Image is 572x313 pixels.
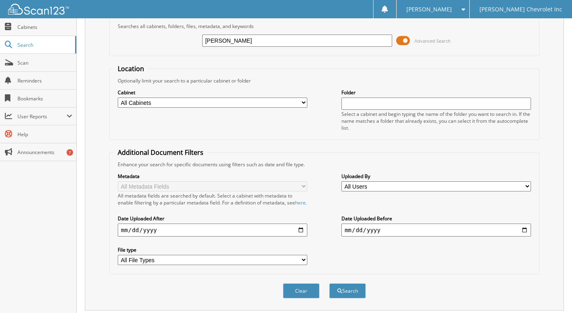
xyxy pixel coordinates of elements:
span: Search [17,41,71,48]
input: start [118,224,307,237]
span: Scan [17,59,72,66]
label: Date Uploaded After [118,215,307,222]
div: Select a cabinet and begin typing the name of the folder you want to search in. If the name match... [341,111,531,131]
span: Advanced Search [414,38,451,44]
div: 7 [67,149,73,156]
label: Folder [341,89,531,96]
div: All metadata fields are searched by default. Select a cabinet with metadata to enable filtering b... [118,192,307,206]
span: [PERSON_NAME] Chevrolet Inc [479,7,562,12]
span: Help [17,131,72,138]
span: Bookmarks [17,95,72,102]
legend: Location [114,64,148,73]
button: Search [329,283,366,298]
div: Searches all cabinets, folders, files, metadata, and keywords [114,23,535,30]
label: File type [118,246,307,253]
legend: Additional Document Filters [114,148,207,157]
label: Date Uploaded Before [341,215,531,222]
div: Enhance your search for specific documents using filters such as date and file type. [114,161,535,168]
span: Reminders [17,77,72,84]
span: Announcements [17,149,72,156]
input: end [341,224,531,237]
img: scan123-logo-white.svg [8,4,69,15]
span: Cabinets [17,24,72,30]
label: Uploaded By [341,173,531,180]
label: Cabinet [118,89,307,96]
a: here [295,199,306,206]
label: Metadata [118,173,307,180]
button: Clear [283,283,319,298]
span: User Reports [17,113,67,120]
span: [PERSON_NAME] [406,7,452,12]
div: Optionally limit your search to a particular cabinet or folder [114,77,535,84]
